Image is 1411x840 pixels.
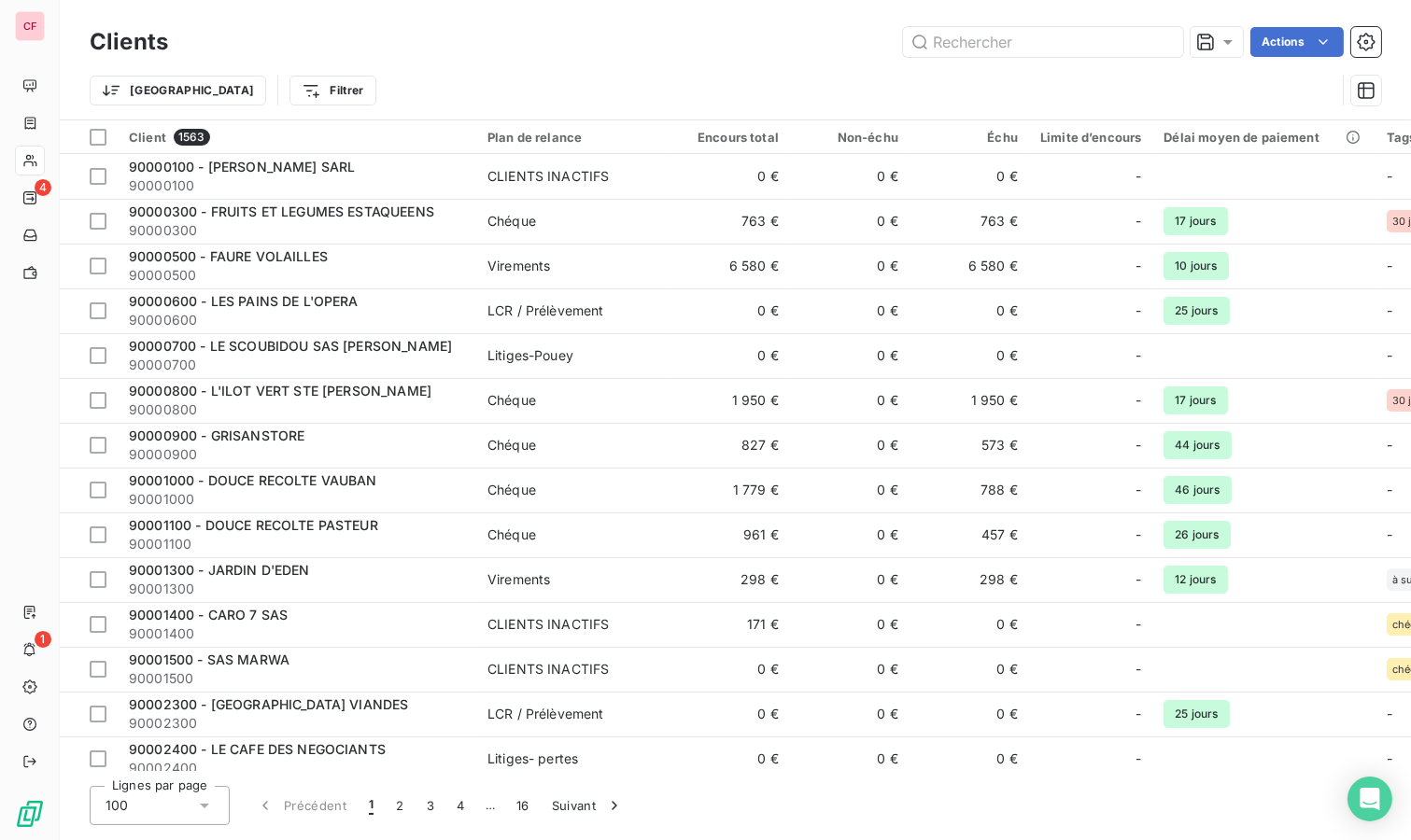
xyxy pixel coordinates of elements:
[129,490,465,509] span: 90001000
[670,647,790,692] td: 0 €
[1136,660,1141,679] span: -
[682,130,779,145] div: Encours total
[790,333,910,378] td: 0 €
[129,445,465,464] span: 90000900
[910,512,1029,557] td: 457 €
[921,130,1018,145] div: Échu
[910,692,1029,736] td: 0 €
[1164,207,1227,235] span: 17 jours
[129,580,465,598] span: 90001300
[1164,476,1231,504] span: 46 jours
[1136,212,1141,231] span: -
[1136,301,1141,320] span: -
[910,736,1029,781] td: 0 €
[1164,252,1228,280] span: 10 jours
[1136,436,1141,455] span: -
[129,248,328,264] span: 90000500 - FAURE VOLAILLES
[670,736,790,781] td: 0 €
[790,602,910,647] td: 0 €
[129,624,465,643] span: 90001400
[487,481,536,499] div: Chéque
[385,786,415,825] button: 2
[505,786,541,825] button: 16
[910,154,1029,199] td: 0 €
[129,311,465,329] span: 90000600
[1136,346,1141,365] span: -
[35,179,51,196] span: 4
[487,615,609,634] div: CLIENTS INACTIFS
[487,167,609,186] div: CLIENTS INACTIFS
[1164,130,1363,145] div: Délai moyen de paiement
[790,288,910,333] td: 0 €
[790,468,910,512] td: 0 €
[487,257,550,275] div: Virements
[1387,526,1392,542] span: -
[129,741,386,757] span: 90002400 - LE CAFE DES NEGOCIANTS
[487,749,578,768] div: Litiges- pertes
[1387,302,1392,318] span: -
[910,333,1029,378] td: 0 €
[1387,258,1392,273] span: -
[129,669,465,688] span: 90001500
[129,400,465,419] span: 90000800
[487,301,604,320] div: LCR / Prélèvement
[129,472,377,488] span: 90001000 - DOUCE RECOLTE VAUBAN
[129,607,288,623] span: 90001400 - CARO 7 SAS
[1164,521,1230,549] span: 26 jours
[670,244,790,288] td: 6 580 €
[541,786,635,825] button: Suivant
[1387,482,1392,497] span: -
[1387,750,1392,766] span: -
[910,378,1029,423] td: 1 950 €
[129,535,465,553] span: 90001100
[129,759,465,777] span: 90002400
[129,562,310,578] span: 90001300 - JARDIN D'EDEN
[487,705,604,723] div: LCR / Prélèvement
[790,199,910,244] td: 0 €
[670,333,790,378] td: 0 €
[35,631,51,648] span: 1
[1136,749,1141,768] span: -
[487,525,536,544] div: Chéque
[1136,257,1141,275] span: -
[670,557,790,602] td: 298 €
[801,130,898,145] div: Non-échu
[910,602,1029,647] td: 0 €
[129,427,304,443] span: 90000900 - GRISANSTORE
[1136,391,1141,410] span: -
[910,557,1029,602] td: 298 €
[15,183,44,213] a: 4
[910,647,1029,692] td: 0 €
[1387,347,1392,363] span: -
[487,660,609,679] div: CLIENTS INACTIFS
[1136,615,1141,634] span: -
[15,11,45,41] div: CF
[1387,168,1392,184] span: -
[487,212,536,231] div: Chéque
[670,199,790,244] td: 763 €
[790,557,910,602] td: 0 €
[129,338,452,354] span: 90000700 - LE SCOUBIDOU SAS [PERSON_NAME]
[416,786,445,825] button: 3
[358,786,385,825] button: 1
[174,129,210,146] span: 1563
[670,288,790,333] td: 0 €
[910,288,1029,333] td: 0 €
[1164,297,1229,325] span: 25 jours
[245,786,358,825] button: Précédent
[129,130,166,145] span: Client
[790,692,910,736] td: 0 €
[90,25,168,59] h3: Clients
[1136,570,1141,589] span: -
[910,244,1029,288] td: 6 580 €
[1387,706,1392,721] span: -
[790,736,910,781] td: 0 €
[15,799,45,829] img: Logo LeanPay
[790,244,910,288] td: 0 €
[129,266,465,285] span: 90000500
[106,796,128,815] span: 100
[289,76,375,105] button: Filtrer
[790,154,910,199] td: 0 €
[487,130,659,145] div: Plan de relance
[670,154,790,199] td: 0 €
